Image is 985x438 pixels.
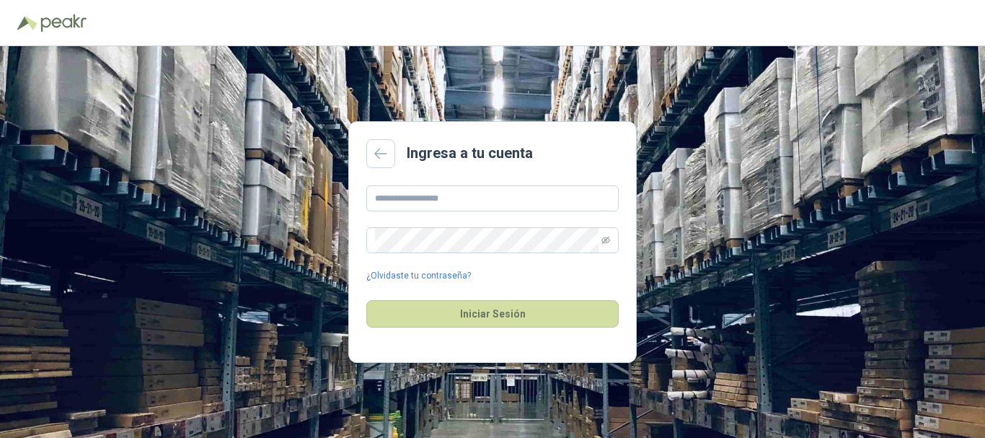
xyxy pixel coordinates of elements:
img: Logo [17,16,37,30]
span: eye-invisible [601,236,610,245]
h2: Ingresa a tu cuenta [407,142,533,165]
a: ¿Olvidaste tu contraseña? [366,269,471,283]
button: Iniciar Sesión [366,300,619,328]
img: Peakr [40,14,87,32]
